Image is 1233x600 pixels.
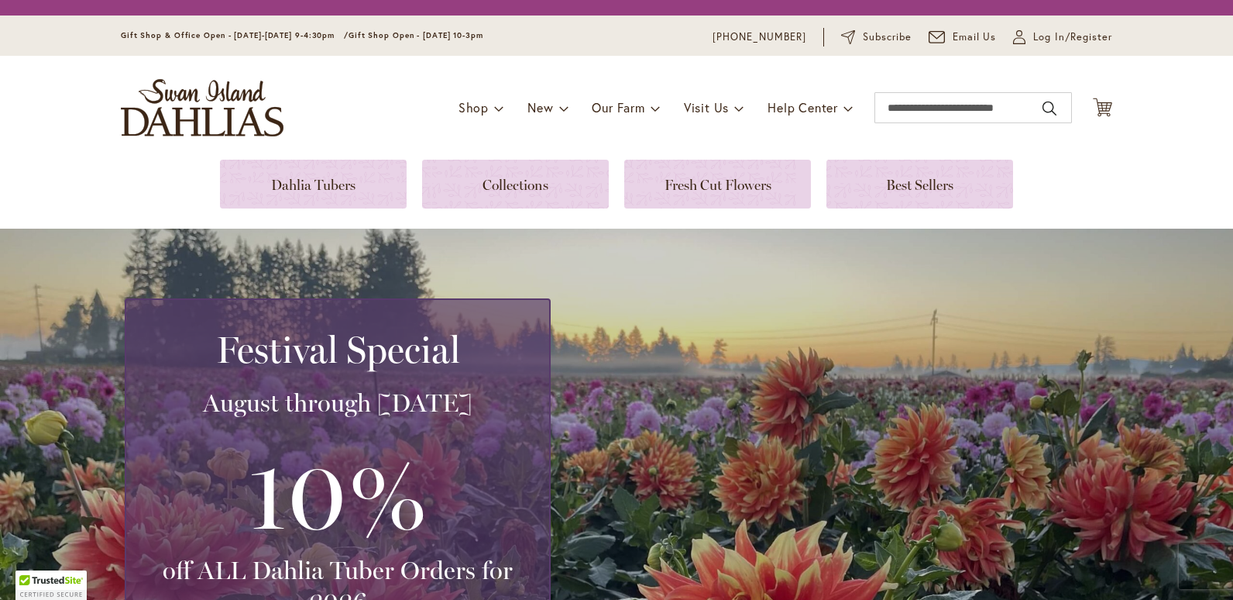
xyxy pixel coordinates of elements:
span: Visit Us [684,99,729,116]
span: Subscribe [863,29,912,45]
span: Help Center [768,99,838,116]
span: Log In/Register [1033,29,1112,45]
span: Email Us [953,29,997,45]
a: Subscribe [841,29,912,45]
span: Our Farm [592,99,644,116]
a: Email Us [929,29,997,45]
h2: Festival Special [145,328,531,371]
span: New [527,99,553,116]
a: [PHONE_NUMBER] [713,29,806,45]
div: TrustedSite Certified [15,571,87,600]
span: Gift Shop Open - [DATE] 10-3pm [349,30,483,40]
span: Shop [459,99,489,116]
h3: 10% [145,434,531,555]
h3: August through [DATE] [145,388,531,419]
button: Search [1042,96,1056,121]
span: Gift Shop & Office Open - [DATE]-[DATE] 9-4:30pm / [121,30,349,40]
a: Log In/Register [1013,29,1112,45]
a: store logo [121,79,283,136]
